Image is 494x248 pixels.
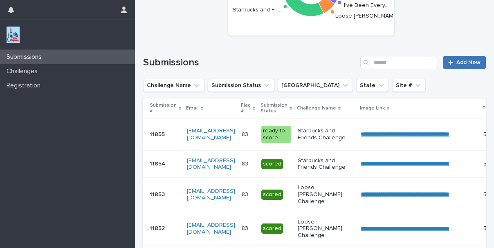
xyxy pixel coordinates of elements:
a: [EMAIL_ADDRESS][DOMAIN_NAME] [187,222,235,235]
a: [EMAIL_ADDRESS][DOMAIN_NAME] [187,158,235,170]
p: Email [186,104,199,113]
p: 83 [242,190,250,198]
p: 50 [483,130,492,138]
p: 50 [483,223,492,232]
p: 11855 [150,130,166,138]
text: I've Been Every… [344,2,388,8]
p: 11854 [150,159,167,168]
button: State [356,79,389,92]
p: 11853 [150,190,166,198]
p: Starbucks and Friends Challenge [298,127,354,141]
p: Registration [3,82,47,89]
button: Site # [392,79,426,92]
a: [EMAIL_ADDRESS][DOMAIN_NAME] [187,188,235,201]
p: 50 [483,159,492,168]
button: Closest City [278,79,353,92]
p: 11852 [150,223,166,232]
p: Starbucks and Friends Challenge [298,157,354,171]
p: 83 [242,159,250,168]
p: Challenges [3,67,44,75]
a: [EMAIL_ADDRESS][DOMAIN_NAME] [187,128,235,141]
p: Image Link [360,104,385,113]
div: scored [261,190,283,200]
p: 83 [242,223,250,232]
input: Search [360,56,438,69]
p: 83 [242,130,250,138]
div: ready to score [261,126,291,143]
p: Loose [PERSON_NAME] Challenge [298,219,354,239]
button: Challenge Name [143,79,204,92]
p: Submission Status [260,101,287,116]
a: Add New [443,56,486,69]
div: scored [261,223,283,234]
button: Submission Status [208,79,274,92]
p: 50 [483,190,492,198]
img: jxsLJbdS1eYBI7rVAS4p [7,27,20,43]
text: Loose [PERSON_NAME] Chall… [335,13,417,18]
div: scored [261,159,283,169]
h1: Submissions [143,57,357,69]
span: Add New [456,60,481,65]
p: Loose [PERSON_NAME] Challenge [298,184,354,205]
p: Submissions [3,53,48,61]
p: Challenge Name [297,104,336,113]
text: Starbucks and Fri… [233,7,281,12]
p: Flag # [241,101,251,116]
p: Submission # [150,101,177,116]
